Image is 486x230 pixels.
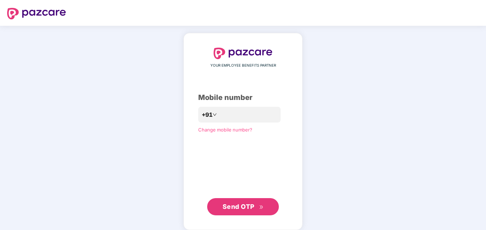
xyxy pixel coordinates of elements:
span: +91 [202,110,213,119]
img: logo [7,8,66,19]
img: logo [214,48,272,59]
span: down [213,112,217,117]
button: Send OTPdouble-right [207,198,279,215]
span: YOUR EMPLOYEE BENEFITS PARTNER [210,63,276,68]
div: Mobile number [198,92,288,103]
span: Send OTP [223,203,254,210]
span: double-right [259,205,264,210]
a: Change mobile number? [198,127,252,133]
